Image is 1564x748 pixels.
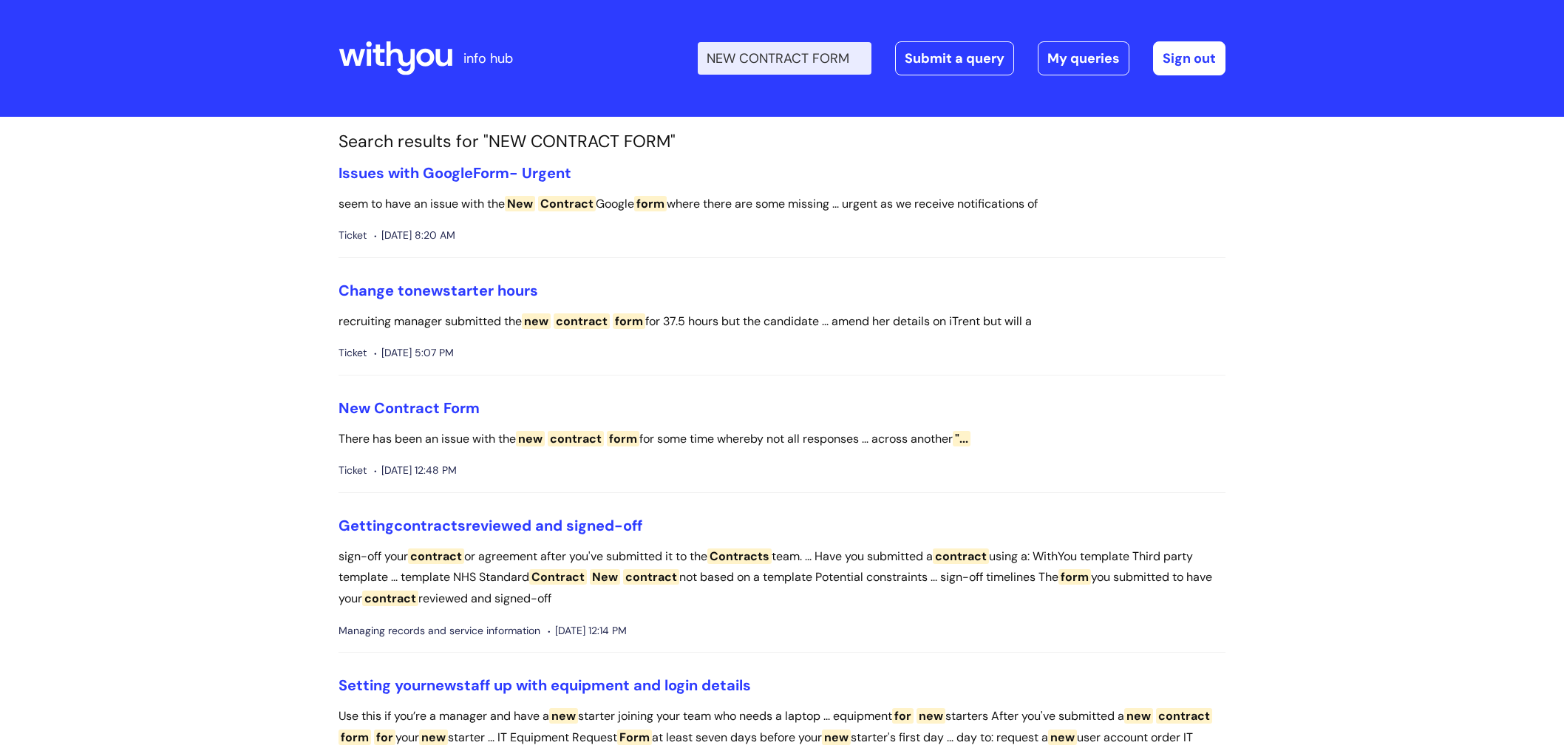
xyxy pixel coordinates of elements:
[549,708,578,724] span: new
[339,194,1225,215] p: seem to have an issue with the Google where there are some missing ... urgent as we receive notif...
[339,622,540,640] span: Managing records and service information
[463,47,513,70] p: info hub
[822,730,851,745] span: new
[339,398,480,418] a: New Contract Form
[394,516,466,535] span: contracts
[426,676,456,695] span: new
[374,730,395,745] span: for
[623,569,679,585] span: contract
[419,730,448,745] span: new
[1153,41,1225,75] a: Sign out
[590,569,620,585] span: New
[473,163,509,183] span: Form
[522,313,551,329] span: new
[698,41,1225,75] div: | -
[339,226,367,245] span: Ticket
[538,196,596,211] span: Contract
[516,431,545,446] span: new
[443,398,480,418] span: Form
[339,132,1225,152] h1: Search results for "NEW CONTRACT FORM"
[548,431,604,446] span: contract
[339,311,1225,333] p: recruiting manager submitted the for 37.5 hours but the candidate ... amend her details on iTrent...
[339,676,751,695] a: Setting yournewstaff up with equipment and login details
[1124,708,1153,724] span: new
[339,344,367,362] span: Ticket
[698,42,871,75] input: Search
[892,708,914,724] span: for
[554,313,610,329] span: contract
[529,569,587,585] span: Contract
[339,461,367,480] span: Ticket
[505,196,535,211] span: New
[917,708,945,724] span: new
[1156,708,1212,724] span: contract
[374,461,457,480] span: [DATE] 12:48 PM
[634,196,667,211] span: form
[339,163,571,183] a: Issues with GoogleForm- Urgent
[1048,730,1077,745] span: new
[1058,569,1091,585] span: form
[413,281,443,300] span: new
[613,313,645,329] span: form
[339,281,538,300] a: Change tonewstarter hours
[339,516,642,535] a: Gettingcontractsreviewed and signed-off
[617,730,652,745] span: Form
[548,622,627,640] span: [DATE] 12:14 PM
[707,548,772,564] span: Contracts
[895,41,1014,75] a: Submit a query
[408,548,464,564] span: contract
[362,591,418,606] span: contract
[607,431,639,446] span: form
[339,730,371,745] span: form
[1038,41,1129,75] a: My queries
[339,546,1225,610] p: sign-off your or agreement after you've submitted it to the team. ... Have you submitted a using ...
[933,548,989,564] span: contract
[374,398,440,418] span: Contract
[374,344,454,362] span: [DATE] 5:07 PM
[339,429,1225,450] p: There has been an issue with the for some time whereby not all responses ... across another
[953,431,970,446] span: "...
[374,226,455,245] span: [DATE] 8:20 AM
[339,398,370,418] span: New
